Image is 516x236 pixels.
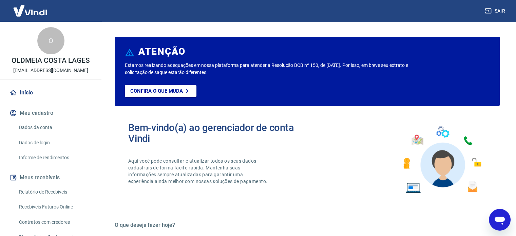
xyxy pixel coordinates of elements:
[128,122,307,144] h2: Bem-vindo(a) ao gerenciador de conta Vindi
[16,200,93,214] a: Recebíveis Futuros Online
[8,85,93,100] a: Início
[13,67,88,74] p: [EMAIL_ADDRESS][DOMAIN_NAME]
[8,106,93,121] button: Meu cadastro
[115,222,500,229] h5: O que deseja fazer hoje?
[12,57,90,64] p: OLDMEIA COSTA LAGES
[130,88,183,94] p: Confira o que muda
[125,62,417,76] p: Estamos realizando adequações em nossa plataforma para atender a Resolução BCB nº 150, de [DATE]....
[37,27,64,54] div: O
[16,215,93,229] a: Contratos com credores
[16,185,93,199] a: Relatório de Recebíveis
[128,158,269,185] p: Aqui você pode consultar e atualizar todos os seus dados cadastrais de forma fácil e rápida. Mant...
[397,122,486,197] img: Imagem de um avatar masculino com diversos icones exemplificando as funcionalidades do gerenciado...
[138,48,186,55] h6: ATENÇÃO
[489,209,511,231] iframe: Botão para abrir a janela de mensagens
[8,170,93,185] button: Meus recebíveis
[16,121,93,134] a: Dados da conta
[16,136,93,150] a: Dados de login
[8,0,52,21] img: Vindi
[16,151,93,165] a: Informe de rendimentos
[125,85,196,97] a: Confira o que muda
[483,5,508,17] button: Sair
